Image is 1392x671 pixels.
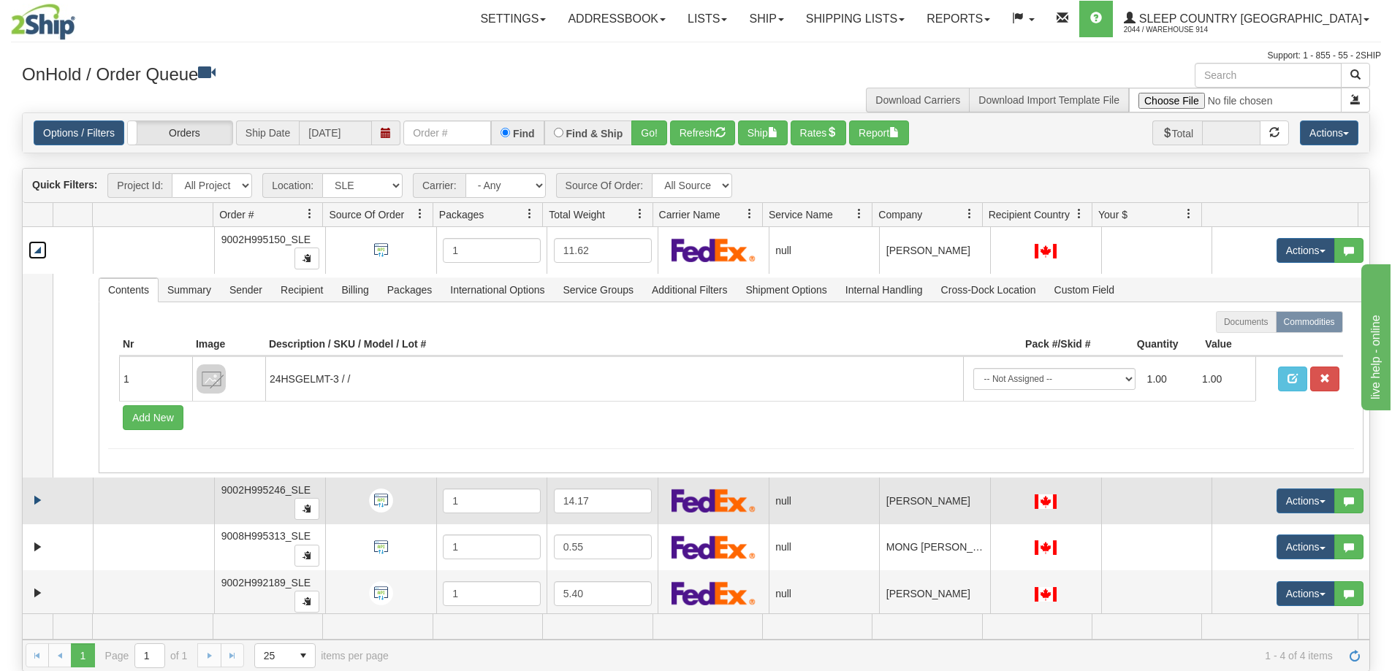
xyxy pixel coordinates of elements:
[738,1,794,37] a: Ship
[1035,540,1057,555] img: CA
[549,207,605,222] span: Total Weight
[1113,1,1380,37] a: Sleep Country [GEOGRAPHIC_DATA] 2044 / Warehouse 914
[236,120,299,145] span: Ship Date
[1129,88,1342,112] input: Import
[22,63,685,84] h3: OnHold / Order Queue
[119,333,192,356] th: Nr
[659,207,720,222] span: Carrier Name
[221,234,311,245] span: 9002H995150_SLE
[135,644,164,667] input: Page 1
[1046,278,1123,302] span: Custom Field
[1152,120,1203,145] span: Total
[1176,202,1201,226] a: Your $ filter column settings
[1141,362,1197,396] td: 1.00
[1277,488,1335,513] button: Actions
[441,278,553,302] span: International Options
[875,94,960,106] a: Download Carriers
[737,202,762,226] a: Carrier Name filter column settings
[99,278,158,302] span: Contents
[254,643,389,668] span: items per page
[989,207,1070,222] span: Recipient Country
[878,207,922,222] span: Company
[1277,534,1335,559] button: Actions
[369,535,393,559] img: API
[631,120,667,145] button: Go!
[469,1,557,37] a: Settings
[769,524,880,571] td: null
[11,9,135,26] div: live help - online
[128,121,232,145] label: Orders
[294,591,319,613] button: Copy to clipboard
[769,227,880,274] td: null
[628,202,653,226] a: Total Weight filter column settings
[379,278,441,302] span: Packages
[369,238,393,262] img: API
[670,120,735,145] button: Refresh
[1124,23,1233,37] span: 2044 / Warehouse 914
[791,120,847,145] button: Rates
[107,173,172,198] span: Project Id:
[672,535,756,559] img: FedEx Express®
[254,643,316,668] span: Page sizes drop down
[123,405,183,430] button: Add New
[28,584,47,602] a: Expand
[28,538,47,556] a: Expand
[221,577,311,588] span: 9002H992189_SLE
[554,278,642,302] span: Service Groups
[439,207,484,222] span: Packages
[294,248,319,269] button: Copy to clipboard
[1341,63,1370,88] button: Search
[1277,581,1335,606] button: Actions
[879,570,990,617] td: [PERSON_NAME]
[32,177,97,192] label: Quick Filters:
[1196,362,1252,396] td: 1.00
[197,364,226,394] img: 8DAB37Fk3hKpn3AAAAAElFTkSuQmCC
[332,278,377,302] span: Billing
[879,227,990,274] td: [PERSON_NAME]
[192,333,265,356] th: Image
[672,488,756,513] img: FedEx Express®
[403,120,491,145] input: Order #
[119,356,192,401] td: 1
[408,202,433,226] a: Source Of Order filter column settings
[34,120,124,145] a: Options / Filters
[566,129,623,139] label: Find & Ship
[1035,494,1057,509] img: CA
[769,207,833,222] span: Service Name
[556,173,653,198] span: Source Of Order:
[847,202,872,226] a: Service Name filter column settings
[677,1,738,37] a: Lists
[1095,333,1182,356] th: Quantity
[1182,333,1255,356] th: Value
[1276,311,1343,333] label: Commodities
[272,278,332,302] span: Recipient
[1216,311,1277,333] label: Documents
[1035,244,1057,258] img: CA
[1358,261,1391,410] iframe: chat widget
[513,129,535,139] label: Find
[738,120,788,145] button: Ship
[11,50,1381,62] div: Support: 1 - 855 - 55 - 2SHIP
[219,207,254,222] span: Order #
[71,643,94,667] span: Page 1
[159,278,220,302] span: Summary
[329,207,404,222] span: Source Of Order
[978,94,1119,106] a: Download Import Template File
[265,333,963,356] th: Description / SKU / Model / Lot #
[769,478,880,524] td: null
[105,643,188,668] span: Page of 1
[1343,643,1366,667] a: Refresh
[221,484,311,496] span: 9002H995246_SLE
[409,650,1333,662] span: 1 - 4 of 4 items
[262,173,322,198] span: Location:
[11,4,75,40] img: logo2044.jpg
[963,333,1095,356] th: Pack #/Skid #
[369,488,393,513] img: API
[517,202,542,226] a: Packages filter column settings
[916,1,1001,37] a: Reports
[23,169,1369,203] div: grid toolbar
[28,241,47,259] a: Collapse
[1300,120,1358,145] button: Actions
[672,238,756,262] img: FedEx Express®
[769,570,880,617] td: null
